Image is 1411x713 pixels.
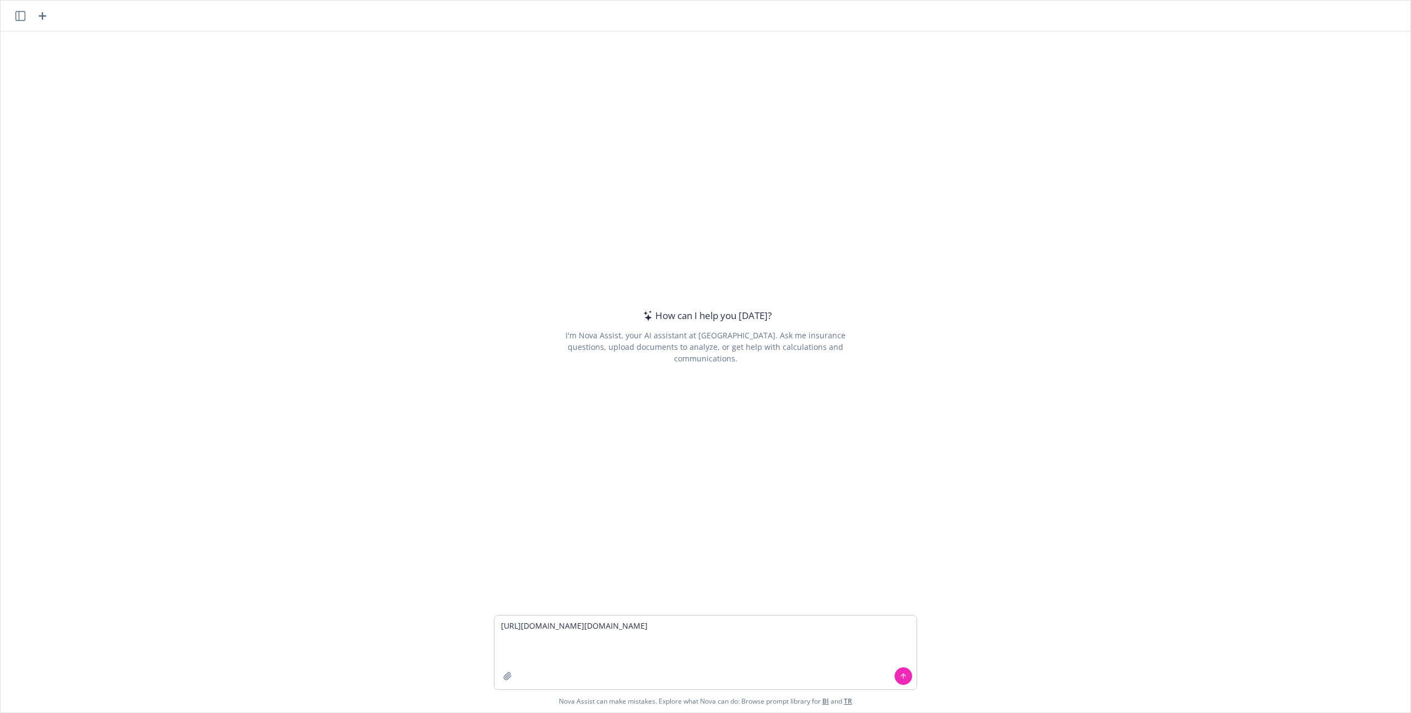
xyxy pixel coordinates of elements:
[494,615,917,689] textarea: [URL][DOMAIN_NAME][DOMAIN_NAME]
[640,309,772,323] div: How can I help you [DATE]?
[844,696,852,706] a: TR
[5,690,1406,712] span: Nova Assist can make mistakes. Explore what Nova can do: Browse prompt library for and
[550,330,860,364] div: I'm Nova Assist, your AI assistant at [GEOGRAPHIC_DATA]. Ask me insurance questions, upload docum...
[822,696,829,706] a: BI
